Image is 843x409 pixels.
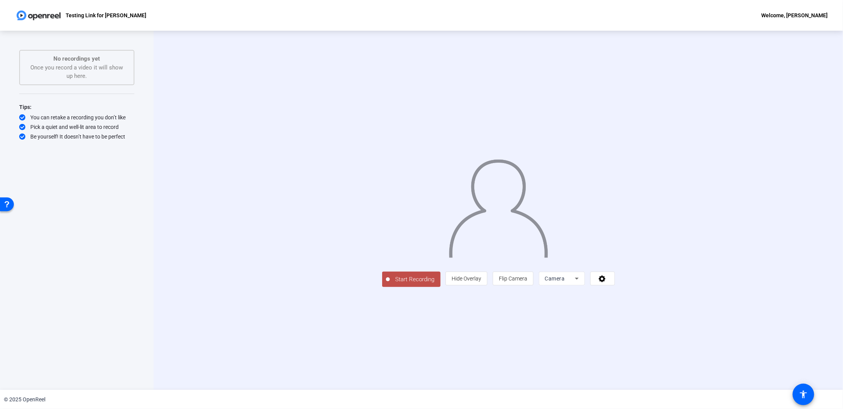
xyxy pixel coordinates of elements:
p: Testing Link for [PERSON_NAME] [66,11,146,20]
span: Start Recording [390,275,441,284]
button: Flip Camera [493,272,533,285]
div: Tips: [19,102,134,112]
button: Hide Overlay [446,272,487,285]
img: overlay [448,153,548,258]
span: Camera [545,275,565,282]
div: Welcome, [PERSON_NAME] [761,11,828,20]
button: Start Recording [382,272,441,287]
div: Be yourself! It doesn’t have to be perfect [19,133,134,140]
div: You can retake a recording you don’t like [19,114,134,121]
mat-icon: accessibility [799,390,808,399]
span: Flip Camera [499,275,527,282]
span: Hide Overlay [452,275,481,282]
p: No recordings yet [28,54,126,63]
div: © 2025 OpenReel [4,396,45,404]
div: Once you record a video it will show up here. [28,54,126,81]
div: Pick a quiet and well-lit area to record [19,123,134,131]
img: OpenReel logo [15,8,62,23]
